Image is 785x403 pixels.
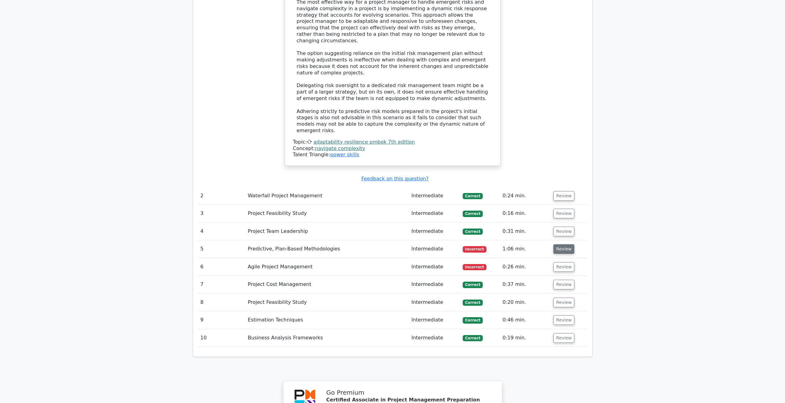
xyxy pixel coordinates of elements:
div: Topic: [293,139,492,145]
td: 2 [198,187,246,205]
button: Review [553,227,574,236]
span: Correct [463,211,483,217]
button: Review [553,209,574,218]
td: 0:37 min. [500,276,551,293]
td: 4 [198,223,246,240]
td: Intermediate [409,240,460,258]
td: 6 [198,258,246,276]
td: Project Cost Management [245,276,409,293]
a: adaptability resilience pmbok 7th edition [313,139,415,145]
td: Intermediate [409,276,460,293]
div: Concept: [293,145,492,152]
span: Correct [463,193,483,199]
button: Review [553,191,574,201]
td: Project Feasibility Study [245,205,409,222]
td: 0:19 min. [500,329,551,347]
td: 0:20 min. [500,294,551,311]
td: Project Feasibility Study [245,294,409,311]
td: Intermediate [409,258,460,276]
span: Correct [463,229,483,235]
a: navigate complexity [315,145,365,151]
span: Incorrect [463,264,486,270]
button: Review [553,280,574,289]
a: power skills [330,152,359,157]
td: Intermediate [409,187,460,205]
div: Talent Triangle: [293,139,492,158]
td: 0:46 min. [500,311,551,329]
td: Waterfall Project Management [245,187,409,205]
span: Correct [463,282,483,288]
td: 3 [198,205,246,222]
span: Correct [463,317,483,323]
button: Review [553,333,574,343]
td: 0:26 min. [500,258,551,276]
td: Intermediate [409,329,460,347]
td: 8 [198,294,246,311]
td: Intermediate [409,311,460,329]
button: Review [553,298,574,307]
button: Review [553,315,574,325]
td: 7 [198,276,246,293]
td: Predictive, Plan-Based Methodologies [245,240,409,258]
td: 5 [198,240,246,258]
td: Intermediate [409,205,460,222]
td: Intermediate [409,294,460,311]
td: 0:31 min. [500,223,551,240]
span: Correct [463,335,483,341]
td: 10 [198,329,246,347]
td: Agile Project Management [245,258,409,276]
span: Incorrect [463,246,486,252]
button: Review [553,244,574,254]
td: 9 [198,311,246,329]
td: Business Analysis Frameworks [245,329,409,347]
td: Intermediate [409,223,460,240]
button: Review [553,262,574,272]
td: Project Team Leadership [245,223,409,240]
td: Estimation Techniques [245,311,409,329]
span: Correct [463,300,483,306]
td: 0:24 min. [500,187,551,205]
a: Feedback on this question? [361,176,428,182]
td: 0:16 min. [500,205,551,222]
td: 1:06 min. [500,240,551,258]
